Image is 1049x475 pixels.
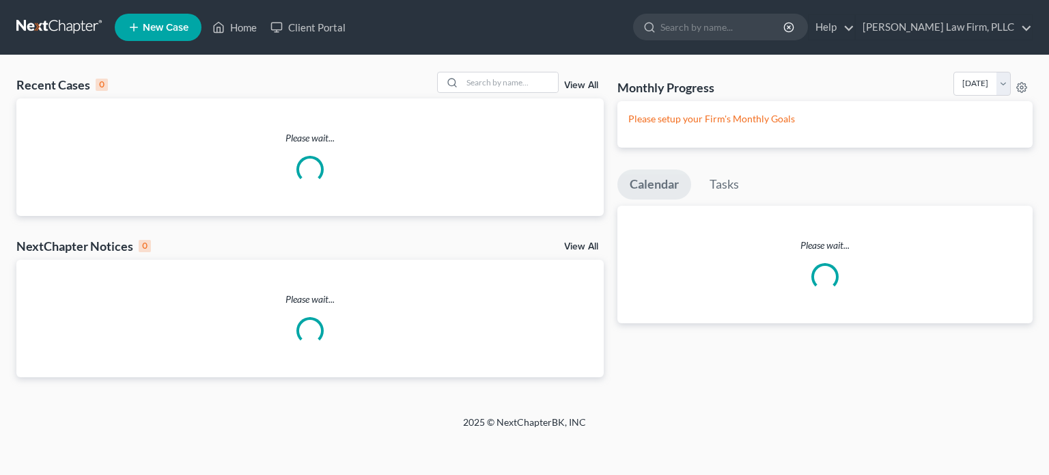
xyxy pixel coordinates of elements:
div: 0 [139,240,151,252]
h3: Monthly Progress [617,79,714,96]
p: Please setup your Firm's Monthly Goals [628,112,1022,126]
div: 0 [96,79,108,91]
p: Please wait... [16,293,604,306]
a: Calendar [617,169,691,200]
span: New Case [143,23,188,33]
p: Please wait... [16,131,604,145]
a: Home [206,15,264,40]
a: Help [809,15,854,40]
p: Please wait... [617,239,1033,252]
a: Client Portal [264,15,352,40]
input: Search by name... [462,72,558,92]
div: 2025 © NextChapterBK, INC [135,416,914,440]
input: Search by name... [660,14,785,40]
div: NextChapter Notices [16,238,151,254]
a: [PERSON_NAME] Law Firm, PLLC [856,15,1032,40]
div: Recent Cases [16,77,108,93]
a: View All [564,81,598,90]
a: Tasks [697,169,751,200]
a: View All [564,242,598,252]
